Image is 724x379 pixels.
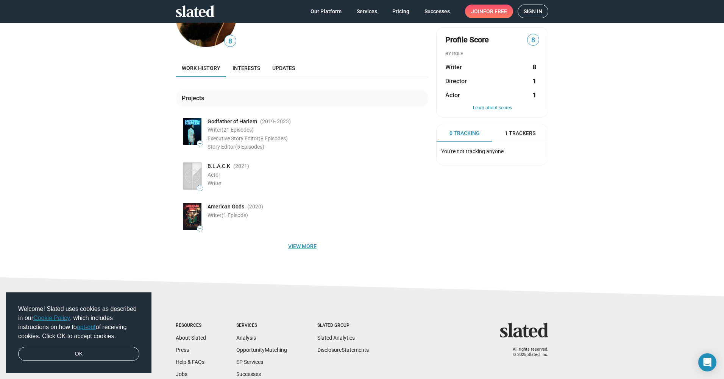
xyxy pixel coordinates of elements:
[182,94,207,102] div: Projects
[18,304,139,341] span: Welcome! Slated uses cookies as described in our , which includes instructions on how to of recei...
[208,203,244,210] span: American Gods
[222,212,248,218] span: (1 Episode)
[176,335,206,341] a: About Slated
[445,91,460,99] span: Actor
[471,5,507,18] span: Join
[445,105,539,111] button: Learn about scores
[182,65,220,71] span: Work history
[260,118,291,125] span: (2019 )
[226,59,266,77] a: Interests
[208,127,254,133] span: Writer
[176,59,226,77] a: Work history
[259,135,288,141] span: (8 Episodes)
[236,335,256,341] a: Analysis
[236,323,287,329] div: Services
[311,5,342,18] span: Our Platform
[445,51,539,57] div: BY ROLE
[208,118,257,125] span: Godfather of Harlem
[533,91,536,99] strong: 1
[208,144,264,150] span: Story Editor
[518,5,548,18] a: Sign in
[233,163,249,170] span: (2021 )
[222,127,254,133] span: (21 Episodes)
[445,35,489,45] span: Profile Score
[176,347,189,353] a: Press
[176,239,429,253] button: View more
[483,5,507,18] span: for free
[698,353,716,371] div: Open Intercom Messenger
[208,180,222,186] span: Writer
[6,292,151,373] div: cookieconsent
[505,130,535,137] span: 1 Trackers
[441,148,504,154] span: You're not tracking anyone
[77,324,96,330] a: opt-out
[208,172,220,178] span: Actor
[272,65,295,71] span: Updates
[208,163,230,170] span: B.L.A.C.K
[505,347,548,358] p: All rights reserved. © 2025 Slated, Inc.
[208,212,248,218] span: Writer
[247,203,263,210] span: (2020 )
[418,5,456,18] a: Successes
[18,347,139,361] a: dismiss cookie message
[392,5,409,18] span: Pricing
[197,227,203,231] span: —
[317,323,369,329] div: Slated Group
[33,315,70,321] a: Cookie Policy
[445,77,467,85] span: Director
[317,347,369,353] a: DisclosureStatements
[232,65,260,71] span: Interests
[208,135,288,141] span: Executive Story Editor
[197,141,203,146] span: —
[235,144,264,150] span: (5 Episodes)
[266,59,301,77] a: Updates
[183,118,201,145] img: Poster: Godfather of Harlem
[317,335,355,341] a: Slated Analytics
[176,359,204,365] a: Help & FAQs
[386,5,415,18] a: Pricing
[182,239,423,253] span: View more
[176,323,206,329] div: Resources
[533,77,536,85] strong: 1
[424,5,450,18] span: Successes
[183,163,201,189] img: Poster: B.L.A.C.K
[176,371,187,377] a: Jobs
[236,371,261,377] a: Successes
[449,130,480,137] span: 0 Tracking
[351,5,383,18] a: Services
[357,5,377,18] span: Services
[274,118,289,124] span: - 2023
[445,63,462,71] span: Writer
[465,5,513,18] a: Joinfor free
[183,203,201,230] img: Poster: American Gods
[225,36,236,47] span: 8
[236,347,287,353] a: OpportunityMatching
[197,186,203,190] span: —
[527,35,539,45] span: 8
[236,359,263,365] a: EP Services
[533,63,536,71] strong: 8
[524,5,542,18] span: Sign in
[304,5,348,18] a: Our Platform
